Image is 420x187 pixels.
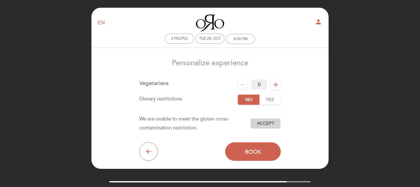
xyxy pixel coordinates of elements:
[234,37,248,41] div: 8:00 PM
[139,79,169,90] div: Vegetarians
[139,95,238,105] div: Dietary restrictions
[315,18,322,26] i: person
[172,59,248,67] span: Personalize experience
[259,95,281,105] label: Yes
[225,142,281,161] button: Book
[315,18,322,28] button: person
[238,95,259,105] label: No
[199,36,221,41] div: Tue 28, Oct
[171,36,188,41] span: 2 people
[272,81,279,88] i: add
[257,120,274,127] span: Accept
[171,14,249,31] a: Oro
[239,81,246,88] i: remove
[139,115,251,132] div: We are unable to meet the gluten cross-contamination restriction.
[139,142,158,161] button: arrow_back
[145,148,152,155] i: arrow_back
[250,118,281,129] button: Accept
[245,148,261,155] span: Book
